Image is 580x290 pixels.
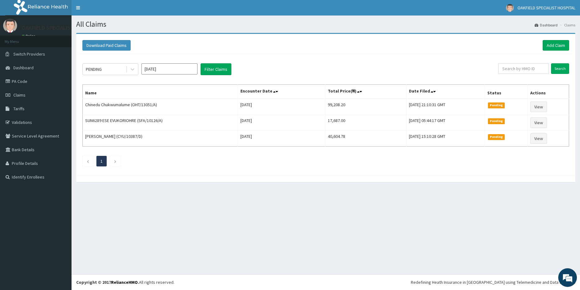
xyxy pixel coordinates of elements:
[325,131,406,147] td: 40,604.78
[3,19,17,33] img: User Image
[406,99,485,115] td: [DATE] 21:10:31 GMT
[86,158,89,164] a: Previous page
[498,63,549,74] input: Search by HMO ID
[72,274,580,290] footer: All rights reserved.
[527,85,569,99] th: Actions
[543,40,569,51] a: Add Claim
[13,51,45,57] span: Switch Providers
[488,102,505,108] span: Pending
[325,85,406,99] th: Total Price(₦)
[238,85,325,99] th: Encounter Date
[530,117,547,128] a: View
[406,115,485,131] td: [DATE] 05:44:17 GMT
[488,118,505,124] span: Pending
[488,134,505,140] span: Pending
[551,63,569,74] input: Search
[82,40,131,51] button: Download Paid Claims
[83,85,238,99] th: Name
[325,99,406,115] td: 99,208.20
[114,158,117,164] a: Next page
[22,25,100,31] p: OAKFIELD SPECIALIST HOSPITAL
[530,133,547,144] a: View
[22,34,37,38] a: Online
[83,99,238,115] td: Chinedu Chukwumalume (OHT/13051/A)
[76,279,139,285] strong: Copyright © 2017 .
[13,65,34,70] span: Dashboard
[238,99,325,115] td: [DATE]
[406,131,485,147] td: [DATE] 15:10:28 GMT
[238,131,325,147] td: [DATE]
[238,115,325,131] td: [DATE]
[558,22,575,28] li: Claims
[86,66,102,72] div: PENDING
[76,20,575,28] h1: All Claims
[535,22,558,28] a: Dashboard
[485,85,527,99] th: Status
[506,4,514,12] img: User Image
[100,158,103,164] a: Page 1 is your current page
[13,106,25,111] span: Tariffs
[83,115,238,131] td: SUN6289 ESE EVUKORIOHRE (SFA/10126/A)
[142,63,197,75] input: Select Month and Year
[517,5,575,11] span: OAKFIELD SPECIALIST HOSPITAL
[83,131,238,147] td: [PERSON_NAME] (CYU/10387/D)
[201,63,231,75] button: Filter Claims
[406,85,485,99] th: Date Filed
[530,102,547,112] a: View
[111,279,138,285] a: RelianceHMO
[13,92,26,98] span: Claims
[411,279,575,285] div: Redefining Heath Insurance in [GEOGRAPHIC_DATA] using Telemedicine and Data Science!
[325,115,406,131] td: 17,687.00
